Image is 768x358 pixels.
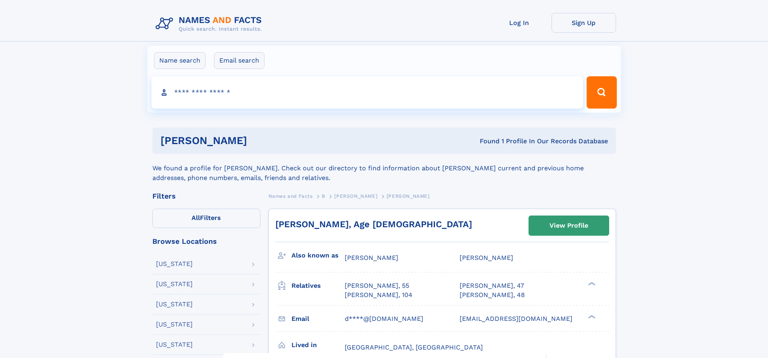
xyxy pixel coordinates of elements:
[552,13,616,33] a: Sign Up
[345,281,409,290] a: [PERSON_NAME], 55
[156,301,193,308] div: [US_STATE]
[460,281,524,290] a: [PERSON_NAME], 47
[345,291,412,299] a: [PERSON_NAME], 104
[363,137,608,146] div: Found 1 Profile In Our Records Database
[152,238,260,245] div: Browse Locations
[291,249,345,262] h3: Also known as
[152,76,583,109] input: search input
[156,261,193,267] div: [US_STATE]
[291,338,345,352] h3: Lived in
[334,193,377,199] span: [PERSON_NAME]
[268,191,313,201] a: Names and Facts
[156,321,193,328] div: [US_STATE]
[529,216,609,235] a: View Profile
[345,254,398,262] span: [PERSON_NAME]
[322,193,325,199] span: B
[156,341,193,348] div: [US_STATE]
[291,279,345,293] h3: Relatives
[587,76,616,109] button: Search Button
[487,13,552,33] a: Log In
[154,52,206,69] label: Name search
[586,281,596,287] div: ❯
[549,216,588,235] div: View Profile
[460,291,525,299] a: [PERSON_NAME], 48
[191,214,200,222] span: All
[152,209,260,228] label: Filters
[334,191,377,201] a: [PERSON_NAME]
[387,193,430,199] span: [PERSON_NAME]
[460,254,513,262] span: [PERSON_NAME]
[152,154,616,183] div: We found a profile for [PERSON_NAME]. Check out our directory to find information about [PERSON_N...
[152,193,260,200] div: Filters
[160,136,364,146] h1: [PERSON_NAME]
[275,219,472,229] a: [PERSON_NAME], Age [DEMOGRAPHIC_DATA]
[586,314,596,319] div: ❯
[460,315,572,322] span: [EMAIL_ADDRESS][DOMAIN_NAME]
[214,52,264,69] label: Email search
[322,191,325,201] a: B
[345,343,483,351] span: [GEOGRAPHIC_DATA], [GEOGRAPHIC_DATA]
[156,281,193,287] div: [US_STATE]
[152,13,268,35] img: Logo Names and Facts
[291,312,345,326] h3: Email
